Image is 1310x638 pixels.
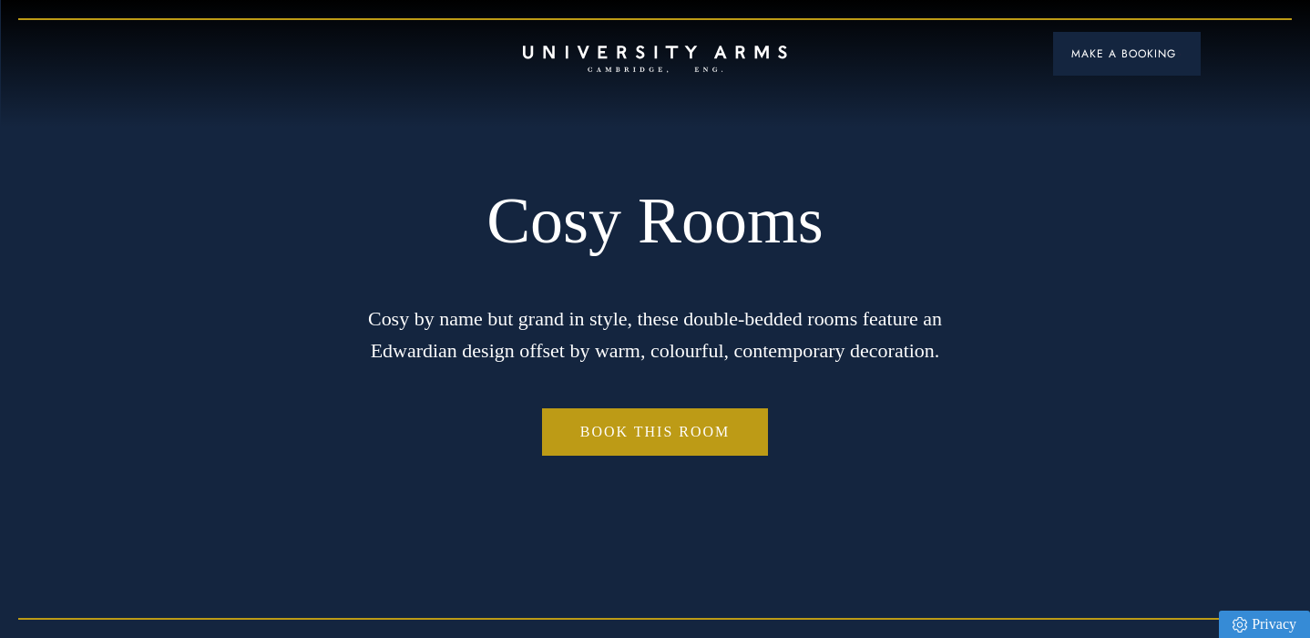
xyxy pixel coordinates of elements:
[1233,617,1247,633] img: Privacy
[328,182,983,261] h1: Cosy Rooms
[1053,32,1201,76] button: Make a BookingArrow icon
[1219,611,1310,638] a: Privacy
[1071,46,1182,62] span: Make a Booking
[542,408,768,456] a: Book This Room
[523,46,787,74] a: Home
[1176,51,1182,57] img: Arrow icon
[328,303,983,366] p: Cosy by name but grand in style, these double-bedded rooms feature an Edwardian design offset by ...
